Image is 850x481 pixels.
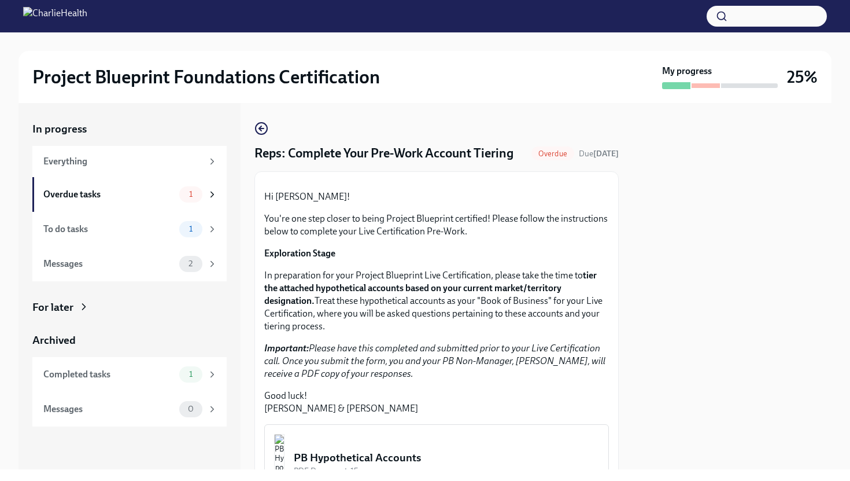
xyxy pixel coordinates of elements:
[264,212,609,238] p: You're one step closer to being Project Blueprint certified! Please follow the instructions below...
[181,405,201,413] span: 0
[182,370,199,379] span: 1
[294,465,599,476] div: PDF Document • 15 pages
[43,223,175,236] div: To do tasks
[579,148,619,159] span: September 8th, 2025 12:00
[264,343,605,379] em: Please have this completed and submitted prior to your Live Certification call. Once you submit t...
[43,258,175,270] div: Messages
[264,270,597,306] strong: tier the attached hypothetical accounts based on your current market/territory designation.
[43,188,175,201] div: Overdue tasks
[32,146,227,177] a: Everything
[264,190,609,203] p: Hi [PERSON_NAME]!
[593,149,619,159] strong: [DATE]
[32,300,227,315] a: For later
[32,65,380,89] h2: Project Blueprint Foundations Certification
[32,247,227,281] a: Messages2
[43,155,202,168] div: Everything
[32,300,73,315] div: For later
[43,403,175,416] div: Messages
[23,7,87,25] img: CharlieHealth
[32,122,227,137] a: In progress
[32,357,227,392] a: Completed tasks1
[662,65,712,78] strong: My progress
[787,67,818,87] h3: 25%
[264,248,335,259] strong: Exploration Stage
[43,368,175,381] div: Completed tasks
[579,149,619,159] span: Due
[32,177,227,212] a: Overdue tasks1
[32,333,227,348] a: Archived
[264,390,609,415] p: Good luck! [PERSON_NAME] & [PERSON_NAME]
[182,225,199,233] span: 1
[254,145,513,162] h4: Reps: Complete Your Pre-Work Account Tiering
[182,190,199,199] span: 1
[264,343,309,354] strong: Important:
[294,450,599,465] div: PB Hypothetical Accounts
[32,392,227,427] a: Messages0
[182,259,199,268] span: 2
[531,149,574,158] span: Overdue
[264,269,609,333] p: In preparation for your Project Blueprint Live Certification, please take the time to Treat these...
[32,212,227,247] a: To do tasks1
